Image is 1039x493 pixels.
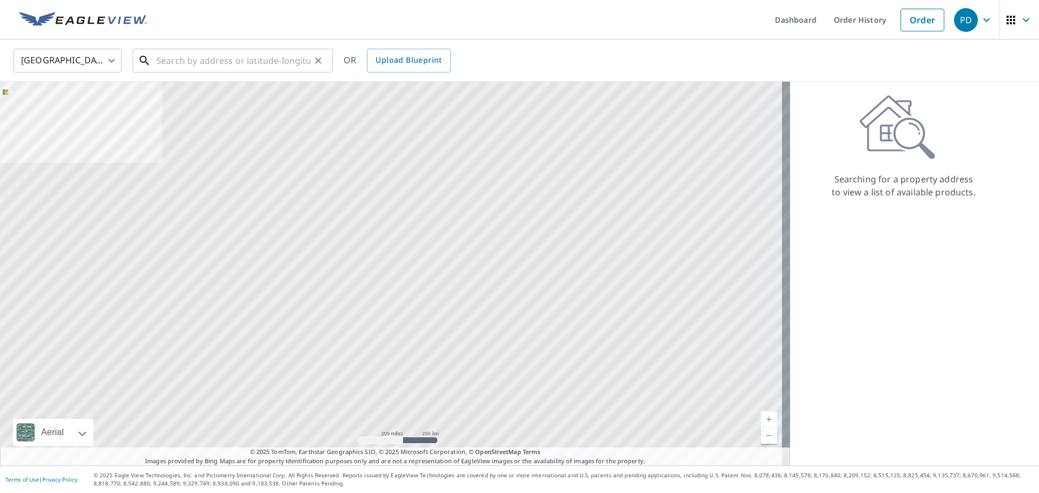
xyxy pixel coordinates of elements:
p: © 2025 Eagle View Technologies, Inc. and Pictometry International Corp. All Rights Reserved. Repo... [94,471,1034,488]
div: Aerial [38,419,67,446]
img: EV Logo [19,12,147,28]
a: Upload Blueprint [367,49,450,73]
div: PD [954,8,978,32]
p: Searching for a property address to view a list of available products. [831,173,976,199]
span: Upload Blueprint [376,54,442,67]
input: Search by address or latitude-longitude [156,45,311,76]
a: Order [900,9,944,31]
div: [GEOGRAPHIC_DATA] [14,45,122,76]
a: Current Level 5, Zoom In [761,411,777,428]
span: © 2025 TomTom, Earthstar Geographics SIO, © 2025 Microsoft Corporation, © [250,448,541,457]
a: OpenStreetMap [475,448,521,456]
a: Terms of Use [5,476,39,483]
a: Current Level 5, Zoom Out [761,428,777,444]
p: | [5,476,77,483]
a: Terms [523,448,541,456]
div: Aerial [13,419,94,446]
a: Privacy Policy [42,476,77,483]
button: Clear [311,53,326,68]
div: OR [344,49,451,73]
